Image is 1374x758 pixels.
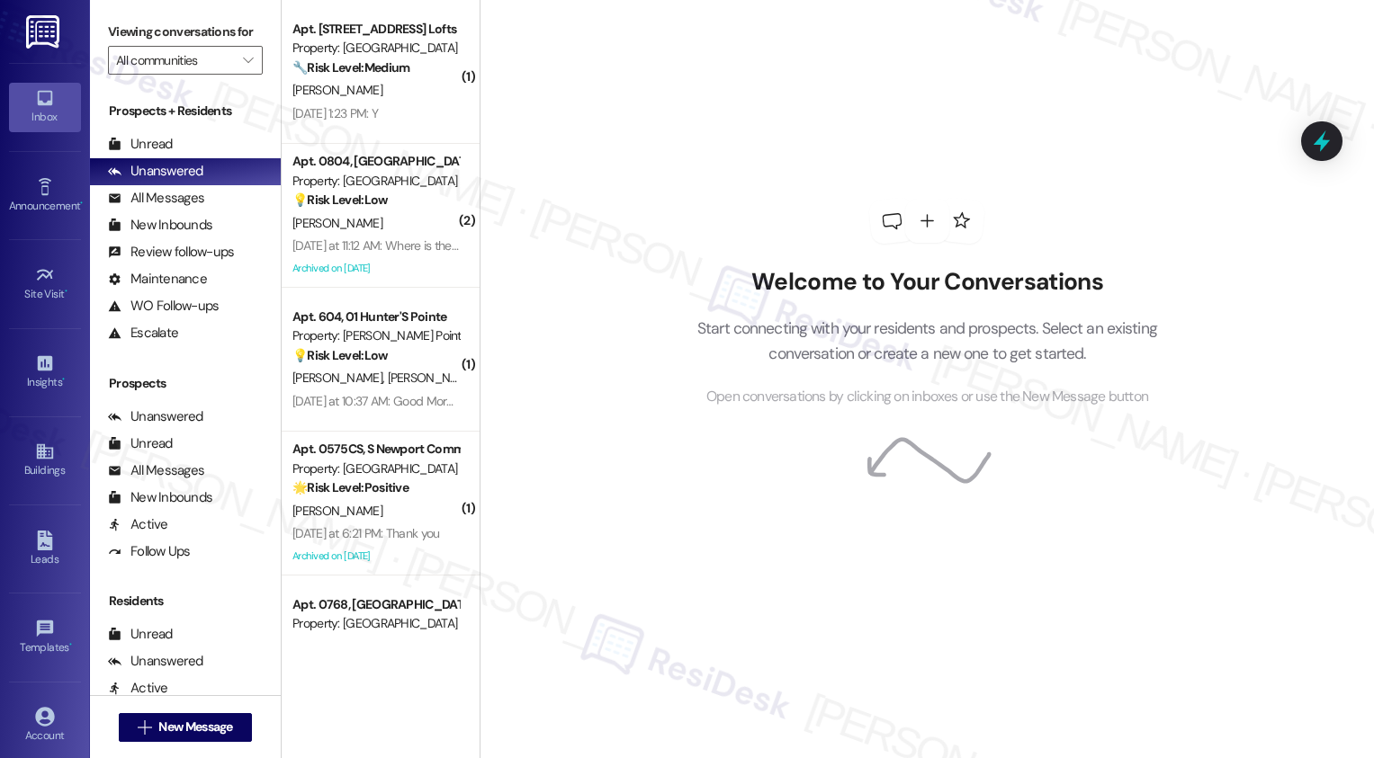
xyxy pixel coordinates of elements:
[292,39,459,58] div: Property: [GEOGRAPHIC_DATA]
[291,257,461,280] div: Archived on [DATE]
[292,215,382,231] span: [PERSON_NAME]
[292,152,459,171] div: Apt. 0804, [GEOGRAPHIC_DATA]
[116,46,234,75] input: All communities
[292,308,459,326] div: Apt. 604, 01 Hunter'S Pointe
[108,270,207,289] div: Maintenance
[292,59,409,76] strong: 🔧 Risk Level: Medium
[292,479,409,495] strong: 🌟 Risk Level: Positive
[669,316,1184,367] p: Start connecting with your residents and prospects. Select an existing conversation or create a n...
[292,525,439,541] div: [DATE] at 6:21 PM: Thank you
[292,192,388,208] strong: 💡 Risk Level: Low
[9,525,81,574] a: Leads
[108,434,173,453] div: Unread
[108,488,212,507] div: New Inbounds
[292,370,388,386] span: [PERSON_NAME]
[292,595,459,614] div: Apt. 0768, [GEOGRAPHIC_DATA]
[9,260,81,308] a: Site Visit •
[706,386,1148,408] span: Open conversations by clicking on inboxes or use the New Message button
[9,348,81,397] a: Insights •
[90,374,281,393] div: Prospects
[108,135,173,154] div: Unread
[108,324,178,343] div: Escalate
[26,15,63,49] img: ResiDesk Logo
[108,216,212,235] div: New Inbounds
[9,613,81,662] a: Templates •
[9,701,81,750] a: Account
[108,297,219,316] div: WO Follow-ups
[90,592,281,611] div: Residents
[292,82,382,98] span: [PERSON_NAME]
[108,461,204,480] div: All Messages
[291,545,461,567] div: Archived on [DATE]
[158,718,232,736] span: New Message
[292,326,459,345] div: Property: [PERSON_NAME] Pointe
[292,105,378,121] div: [DATE] 1:23 PM: Y
[292,459,459,478] div: Property: [GEOGRAPHIC_DATA]
[243,53,253,67] i: 
[9,436,81,485] a: Buildings
[108,515,168,534] div: Active
[65,285,67,298] span: •
[108,542,191,561] div: Follow Ups
[108,679,168,698] div: Active
[108,625,173,644] div: Unread
[292,237,516,254] div: [DATE] at 11:12 AM: Where is the Clubhouse?
[292,440,459,459] div: Apt. 0575CS, S Newport Commons II
[108,652,203,671] div: Unanswered
[9,83,81,131] a: Inbox
[108,162,203,181] div: Unanswered
[108,407,203,426] div: Unanswered
[292,503,382,519] span: [PERSON_NAME]
[108,243,234,262] div: Review follow-ups
[138,720,151,735] i: 
[292,20,459,39] div: Apt. [STREET_ADDRESS] Lofts
[69,638,72,651] span: •
[292,393,902,409] div: [DATE] at 10:37 AM: Good Morning! Hope all is well. Can we use [PERSON_NAME] Steamer to have our ...
[80,197,83,210] span: •
[292,347,388,363] strong: 💡 Risk Level: Low
[119,713,252,742] button: New Message
[669,268,1184,297] h2: Welcome to Your Conversations
[62,373,65,386] span: •
[387,370,477,386] span: [PERSON_NAME]
[90,102,281,120] div: Prospects + Residents
[292,614,459,633] div: Property: [GEOGRAPHIC_DATA]
[108,18,263,46] label: Viewing conversations for
[292,172,459,191] div: Property: [GEOGRAPHIC_DATA]
[108,189,204,208] div: All Messages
